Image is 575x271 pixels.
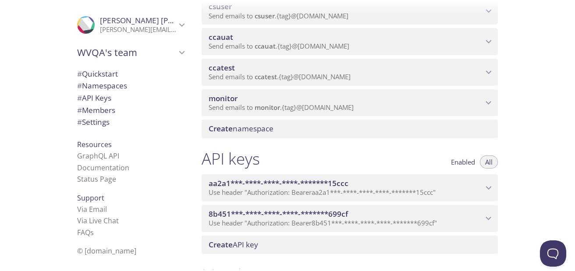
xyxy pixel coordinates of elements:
[255,11,275,20] span: csuser
[77,151,119,161] a: GraphQL API
[202,89,498,116] div: monitor namespace
[209,11,348,20] span: Send emails to . {tag} @[DOMAIN_NAME]
[100,15,220,25] span: [PERSON_NAME] [PERSON_NAME]
[70,104,191,116] div: Members
[100,25,176,34] p: [PERSON_NAME][EMAIL_ADDRESS][PERSON_NAME][DOMAIN_NAME]
[70,41,191,64] div: WVQA's team
[202,28,498,55] div: ccauat namespace
[77,69,82,79] span: #
[77,93,82,103] span: #
[70,11,191,39] div: Sankar Edala
[209,42,349,50] span: Send emails to . {tag} @[DOMAIN_NAME]
[209,93,238,103] span: monitor
[209,239,258,250] span: API key
[209,123,233,134] span: Create
[209,72,351,81] span: Send emails to . {tag} @[DOMAIN_NAME]
[202,236,498,254] div: Create API Key
[77,105,82,115] span: #
[255,42,276,50] span: ccauat
[77,117,110,127] span: Settings
[255,72,277,81] span: ccatest
[202,59,498,86] div: ccatest namespace
[209,32,233,42] span: ccauat
[77,174,116,184] a: Status Page
[202,120,498,138] div: Create namespace
[77,81,127,91] span: Namespaces
[202,149,260,169] h1: API keys
[209,103,354,112] span: Send emails to . {tag} @[DOMAIN_NAME]
[77,204,107,214] a: Via Email
[77,246,136,256] span: © [DOMAIN_NAME]
[77,105,115,115] span: Members
[77,117,82,127] span: #
[77,93,111,103] span: API Keys
[70,80,191,92] div: Namespaces
[255,103,280,112] span: monitor
[77,163,129,172] a: Documentation
[70,116,191,128] div: Team Settings
[77,228,94,237] a: FAQ
[77,216,119,225] a: Via Live Chat
[77,193,104,203] span: Support
[77,69,118,79] span: Quickstart
[480,155,498,169] button: All
[77,46,176,59] span: WVQA's team
[209,123,273,134] span: namespace
[209,239,233,250] span: Create
[77,81,82,91] span: #
[90,228,94,237] span: s
[209,63,235,73] span: ccatest
[70,92,191,104] div: API Keys
[540,240,566,267] iframe: Help Scout Beacon - Open
[446,155,480,169] button: Enabled
[77,140,112,149] span: Resources
[70,68,191,80] div: Quickstart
